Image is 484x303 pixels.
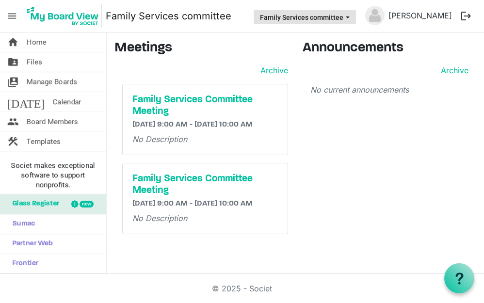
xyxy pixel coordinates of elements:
[365,6,385,25] img: no-profile-picture.svg
[27,52,42,72] span: Files
[456,6,476,26] button: logout
[310,84,468,96] p: No current announcements
[24,4,102,28] img: My Board View Logo
[132,120,278,129] h6: [DATE] 9:00 AM - [DATE] 10:00 AM
[7,92,45,112] span: [DATE]
[24,4,106,28] a: My Board View Logo
[7,32,19,52] span: home
[254,10,356,24] button: Family Services committee dropdownbutton
[7,72,19,92] span: switch_account
[7,234,53,254] span: Partner Web
[132,94,278,117] a: Family Services Committee Meeting
[303,40,476,57] h3: Announcements
[3,7,21,25] span: menu
[132,199,278,208] h6: [DATE] 9:00 AM - [DATE] 10:00 AM
[7,194,59,214] span: Glass Register
[27,32,47,52] span: Home
[212,284,272,293] a: © 2025 - Societ
[52,92,81,112] span: Calendar
[257,64,288,76] a: Archive
[132,173,278,196] a: Family Services Committee Meeting
[106,6,231,26] a: Family Services committee
[7,132,19,151] span: construction
[7,254,38,273] span: Frontier
[385,6,456,25] a: [PERSON_NAME]
[132,212,278,224] p: No Description
[27,112,78,131] span: Board Members
[7,112,19,131] span: people
[7,52,19,72] span: folder_shared
[437,64,468,76] a: Archive
[132,133,278,145] p: No Description
[80,201,94,207] div: new
[114,40,288,57] h3: Meetings
[27,72,77,92] span: Manage Boards
[4,160,102,190] span: Societ makes exceptional software to support nonprofits.
[27,132,61,151] span: Templates
[7,214,35,234] span: Sumac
